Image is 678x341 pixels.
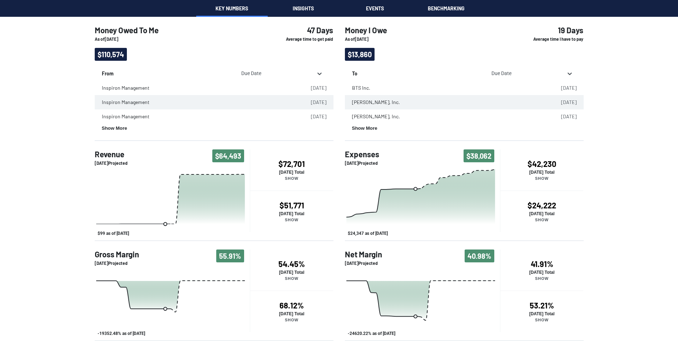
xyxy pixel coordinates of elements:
path: Friday, Aug 15, 04:00, 98.49. Past/Projected Data. [164,222,167,226]
p: [DATE] Projected [95,260,139,266]
button: 41.91%[DATE] TotalShow [500,249,584,291]
h4: $51,771 [250,201,333,210]
tspan: $99 as of [DATE] [98,231,129,236]
h4: Money Owed To Me [95,25,244,35]
p: Show [500,176,584,181]
div: Chart. Highcharts interactive chart. [345,266,500,338]
h4: 19 Days [506,25,584,35]
button: Show More [352,125,377,131]
td: [DATE] [293,81,333,95]
span: $13,860 [345,48,375,61]
td: Inspiron Management [95,95,293,109]
button: 68.12%[DATE] TotalShow [250,291,333,332]
p: From [102,66,231,77]
p: [DATE] Projected [95,160,128,166]
path: Friday, Aug 15, 04:00, -19,352.482485531524. Past/Projected Data. [163,307,167,310]
h4: $42,230 [500,159,584,168]
div: Net Margin [345,266,500,338]
g: Past/Projected Data, series 1 of 3 with 0 data points. [346,281,495,320]
p: [DATE] Projected [345,160,379,166]
div: Chart. Highcharts interactive chart. [95,266,250,338]
svg: Interactive chart [95,266,250,338]
div: Chart. Highcharts interactive chart. [345,166,500,238]
span: 55.91% [216,249,244,262]
button: $72,701[DATE] TotalShow [250,149,333,191]
p: Show [250,276,333,281]
button: $24,222[DATE] TotalShow [500,191,584,232]
div: Expenses [345,166,500,238]
td: [DATE] [293,109,333,124]
h4: Gross Margin [95,249,139,259]
h4: 54.45% [250,259,333,268]
div: Due Date [238,70,312,77]
p: As of [DATE] [345,36,494,42]
h4: $72,701 [250,159,333,168]
p: Average time to get paid [256,36,333,42]
p: [DATE] Total [500,170,584,175]
span: $64,493 [212,149,244,162]
td: BTS Inc. [345,81,544,95]
p: [DATE] Total [250,170,333,175]
span: $38,062 [464,149,494,162]
p: [DATE] Total [500,270,584,275]
tspan: $24,347 as of [DATE] [348,231,388,236]
button: $42,230[DATE] TotalShow [500,149,584,191]
p: [DATE] Total [500,311,584,316]
p: To [352,66,481,77]
div: Revenue [95,166,250,238]
svg: Interactive chart [95,166,250,238]
button: 54.45%[DATE] TotalShow [250,249,333,291]
g: Past/Projected Data, series 1 of 3 with 0 data points. [346,169,495,224]
button: $51,771[DATE] TotalShow [250,191,333,232]
td: [DATE] [544,81,584,95]
p: [DATE] Total [250,311,333,316]
p: Show [250,218,333,222]
h4: Expenses [345,149,379,159]
h4: Revenue [95,149,128,159]
button: Show More [102,125,127,131]
p: [DATE] Total [500,211,584,216]
td: Inspiron Management [95,109,293,124]
h4: $24,222 [500,201,584,210]
svg: Interactive chart [345,266,500,338]
td: [DATE] [544,95,584,109]
p: Show [250,318,333,322]
button: 53.21%[DATE] TotalShow [500,291,584,332]
h4: 68.12% [250,301,333,310]
td: [DATE] [293,95,333,109]
p: Show [250,176,333,181]
path: Friday, Aug 15, 04:00, 24,346.94. Past/Projected Data. [414,187,417,191]
p: As of [DATE] [95,36,244,42]
div: Due Date [489,70,563,77]
tspan: -19352.48% as of [DATE] [98,331,145,336]
h4: Net Margin [345,249,382,259]
h4: 53.21% [500,301,584,310]
g: Past/Projected Data, series 1 of 3 with 0 data points. [96,281,245,312]
h4: 41.91% [500,259,584,268]
p: Show [500,218,584,222]
p: [DATE] Total [250,270,333,275]
td: Inspiron Management [95,81,293,95]
p: Average time I have to pay [506,36,584,42]
path: Friday, Aug 15, 04:00, -24,620.215250279212. Past/Projected Data. [414,315,417,318]
h4: 47 Days [256,25,333,35]
div: Gross Margin [95,266,250,338]
div: Chart. Highcharts interactive chart. [95,166,250,238]
td: [PERSON_NAME], Inc. [345,109,544,124]
p: Show [500,318,584,322]
td: [DATE] [544,109,584,124]
p: [DATE] Projected [345,260,382,266]
tspan: -24620.22% as of [DATE] [348,331,395,336]
span: 40.98% [465,249,494,262]
p: Show [500,276,584,281]
h4: Money I Owe [345,25,494,35]
svg: Interactive chart [345,166,500,238]
td: [PERSON_NAME], Inc. [345,95,544,109]
p: [DATE] Total [250,211,333,216]
span: $110,574 [95,48,127,61]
